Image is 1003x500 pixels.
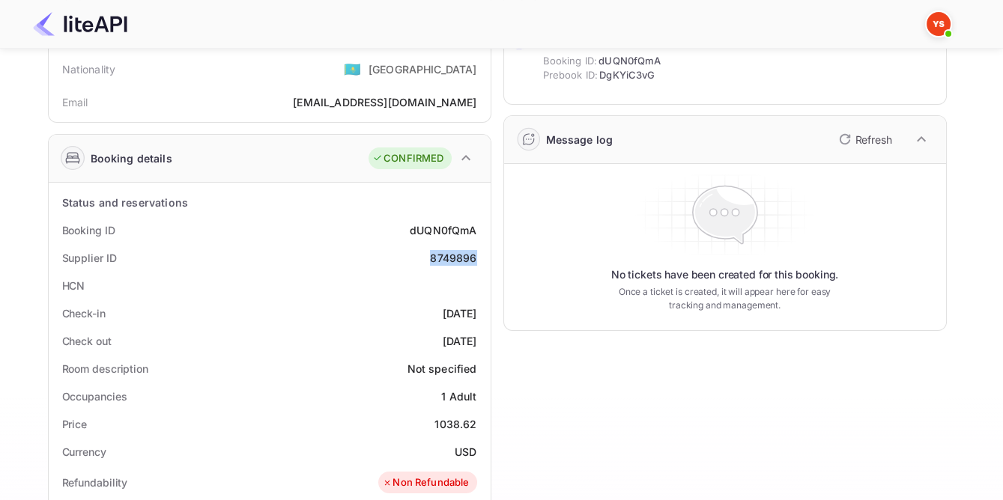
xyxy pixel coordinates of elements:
[455,444,476,460] div: USD
[372,151,443,166] div: CONFIRMED
[62,388,127,404] div: Occupancies
[62,416,88,432] div: Price
[369,61,477,77] div: [GEOGRAPHIC_DATA]
[607,285,843,312] p: Once a ticket is created, it will appear here for easy tracking and management.
[382,475,469,490] div: Non Refundable
[830,127,898,151] button: Refresh
[62,305,106,321] div: Check-in
[441,388,476,404] div: 1 Adult
[543,68,599,83] span: Prebook ID:
[62,195,188,210] div: Status and reservations
[62,333,112,349] div: Check out
[434,416,476,432] div: 1038.62
[927,12,951,36] img: Yandex Support
[599,68,655,83] span: DgKYiC3vG
[599,54,661,69] span: dUQN0fQmA
[33,12,127,36] img: LiteAPI Logo
[62,222,115,238] div: Booking ID
[546,132,613,147] div: Message log
[443,305,477,321] div: [DATE]
[62,361,148,376] div: Room description
[430,250,476,266] div: 8749896
[62,250,117,266] div: Supplier ID
[543,54,598,69] span: Booking ID:
[62,278,85,293] div: HCN
[410,222,476,238] div: dUQN0fQmA
[293,94,476,110] div: [EMAIL_ADDRESS][DOMAIN_NAME]
[62,475,128,490] div: Refundability
[91,150,172,166] div: Booking details
[611,267,839,282] p: No tickets have been created for this booking.
[62,444,106,460] div: Currency
[62,61,116,77] div: Nationality
[344,55,361,82] span: United States
[407,361,477,376] div: Not specified
[443,333,477,349] div: [DATE]
[855,132,892,147] p: Refresh
[62,94,88,110] div: Email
